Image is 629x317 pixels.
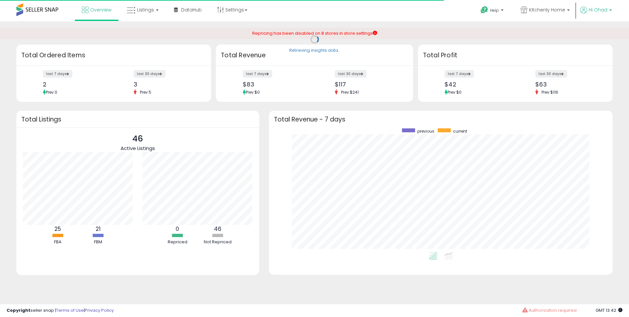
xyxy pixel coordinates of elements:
span: Authorization required [529,307,577,313]
span: Help [490,8,499,13]
h3: Total Revenue - 7 days [274,117,608,122]
i: Get Help [480,6,488,14]
span: 2025-09-8 13:42 GMT [596,307,622,313]
a: Hi Ohad [580,7,612,21]
span: Prev: 5 [137,89,155,95]
b: 21 [96,225,101,233]
span: previous [417,128,434,134]
div: FBA [38,239,77,245]
h3: Total Listings [21,117,254,122]
div: Repriced [158,239,197,245]
a: Terms of Use [56,307,84,313]
div: $63 [535,81,601,88]
b: 0 [176,225,179,233]
div: 2 [43,81,109,88]
div: $117 [335,81,402,88]
div: Repricing has been disabled on 8 stores in store settings [252,30,377,37]
span: Active Listings [121,145,155,152]
p: 46 [121,133,155,145]
span: Prev: 0 [46,89,57,95]
label: last 30 days [335,70,367,78]
span: DataHub [181,7,202,13]
a: Privacy Policy [85,307,114,313]
label: last 7 days [243,70,272,78]
div: Not Repriced [198,239,238,245]
span: Prev: $0 [448,89,462,95]
a: Help [475,1,510,21]
h3: Total Profit [423,51,608,60]
div: seller snap | | [7,308,114,314]
h3: Total Revenue [221,51,408,60]
span: Kitchenly Home [529,7,565,13]
span: current [453,128,467,134]
label: last 30 days [535,70,567,78]
span: Prev: $116 [538,89,562,95]
div: $42 [445,81,510,88]
label: last 7 days [445,70,474,78]
b: 46 [214,225,221,233]
div: Retrieving insights data.. [289,47,340,53]
span: Prev: $0 [246,89,260,95]
div: $83 [243,81,310,88]
span: Listings [137,7,154,13]
label: last 30 days [134,70,165,78]
span: Overview [90,7,111,13]
label: last 7 days [43,70,72,78]
div: 3 [134,81,200,88]
b: 25 [54,225,61,233]
div: FBM [78,239,118,245]
h3: Total Ordered Items [21,51,206,60]
strong: Copyright [7,307,30,313]
span: Prev: $241 [338,89,362,95]
span: Hi Ohad [589,7,607,13]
